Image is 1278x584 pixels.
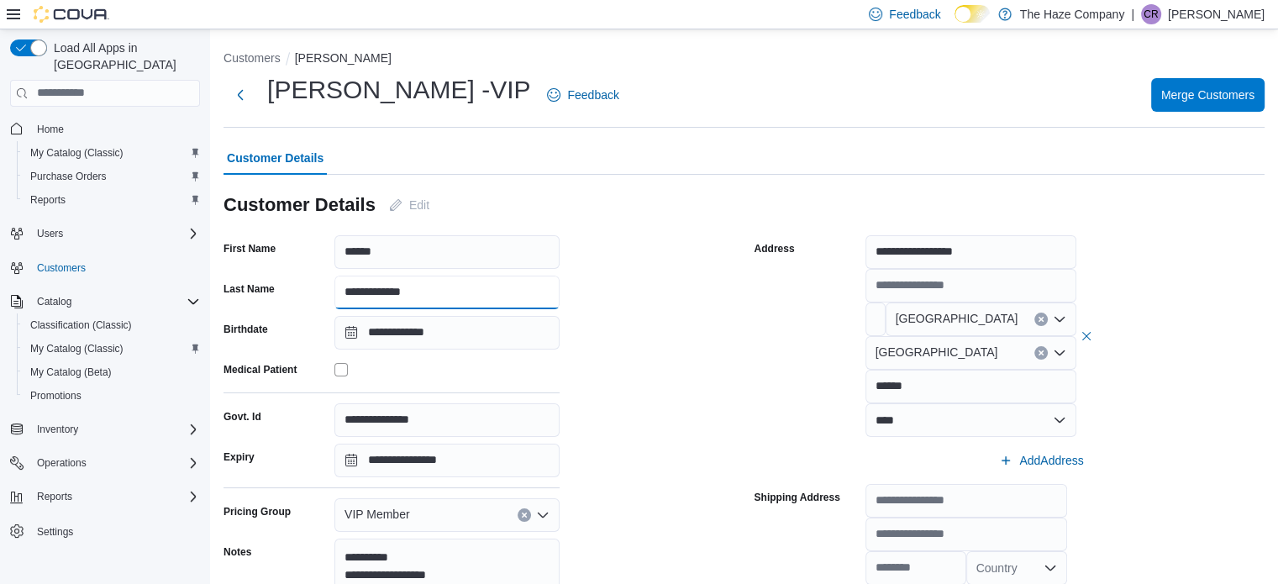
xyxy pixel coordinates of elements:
[37,423,78,436] span: Inventory
[34,6,109,23] img: Cova
[24,362,200,382] span: My Catalog (Beta)
[1151,78,1265,112] button: Merge Customers
[30,520,200,541] span: Settings
[334,444,560,477] input: Press the down key to open a popover containing a calendar.
[17,313,207,337] button: Classification (Classic)
[24,315,200,335] span: Classification (Classic)
[1053,313,1066,326] button: Open list of options
[536,508,550,522] button: Open list of options
[37,123,64,136] span: Home
[30,487,200,507] span: Reports
[1044,561,1057,575] button: Open list of options
[47,39,200,73] span: Load All Apps in [GEOGRAPHIC_DATA]
[30,292,200,312] span: Catalog
[30,522,80,542] a: Settings
[3,418,207,441] button: Inventory
[24,315,139,335] a: Classification (Classic)
[30,224,70,244] button: Users
[3,485,207,508] button: Reports
[1053,346,1066,360] button: Open list of options
[24,143,130,163] a: My Catalog (Classic)
[24,362,118,382] a: My Catalog (Beta)
[37,490,72,503] span: Reports
[224,78,257,112] button: Next
[1168,4,1265,24] p: [PERSON_NAME]
[224,410,261,424] label: Govt. Id
[37,525,73,539] span: Settings
[30,487,79,507] button: Reports
[409,197,429,213] span: Edit
[24,386,88,406] a: Promotions
[1131,4,1134,24] p: |
[17,384,207,408] button: Promotions
[567,87,618,103] span: Feedback
[224,505,291,518] label: Pricing Group
[30,366,112,379] span: My Catalog (Beta)
[889,6,940,23] span: Feedback
[224,50,1265,70] nav: An example of EuiBreadcrumbs
[30,453,200,473] span: Operations
[17,337,207,360] button: My Catalog (Classic)
[17,141,207,165] button: My Catalog (Classic)
[24,166,113,187] a: Purchase Orders
[24,143,200,163] span: My Catalog (Classic)
[24,190,72,210] a: Reports
[1034,346,1048,360] button: Clear input
[3,290,207,313] button: Catalog
[30,292,78,312] button: Catalog
[1034,313,1048,326] button: Clear input
[30,389,82,402] span: Promotions
[3,117,207,141] button: Home
[227,141,323,175] span: Customer Details
[37,295,71,308] span: Catalog
[755,491,840,504] label: Shipping Address
[30,419,200,439] span: Inventory
[344,504,410,524] span: VIP Member
[30,146,124,160] span: My Catalog (Classic)
[24,190,200,210] span: Reports
[30,118,200,139] span: Home
[3,451,207,475] button: Operations
[224,323,268,336] label: Birthdate
[224,450,255,464] label: Expiry
[24,339,200,359] span: My Catalog (Classic)
[30,193,66,207] span: Reports
[955,23,955,24] span: Dark Mode
[30,453,93,473] button: Operations
[1144,4,1158,24] span: CR
[17,165,207,188] button: Purchase Orders
[30,342,124,355] span: My Catalog (Classic)
[30,419,85,439] button: Inventory
[224,51,281,65] button: Customers
[37,227,63,240] span: Users
[992,444,1090,477] button: AddAddress
[876,342,998,362] span: [GEOGRAPHIC_DATA]
[224,195,376,215] h3: Customer Details
[24,339,130,359] a: My Catalog (Classic)
[224,242,276,255] label: First Name
[1141,4,1161,24] div: Cindy Russell
[1020,4,1125,24] p: The Haze Company
[1161,87,1254,103] span: Merge Customers
[30,318,132,332] span: Classification (Classic)
[30,258,92,278] a: Customers
[3,255,207,280] button: Customers
[540,78,625,112] a: Feedback
[30,224,200,244] span: Users
[37,261,86,275] span: Customers
[896,308,1018,329] span: [GEOGRAPHIC_DATA]
[3,518,207,543] button: Settings
[30,257,200,278] span: Customers
[224,545,251,559] label: Notes
[382,188,436,222] button: Edit
[295,51,392,65] button: [PERSON_NAME]
[755,242,795,255] label: Address
[17,188,207,212] button: Reports
[224,363,297,376] label: Medical Patient
[30,170,107,183] span: Purchase Orders
[955,5,990,23] input: Dark Mode
[3,222,207,245] button: Users
[24,166,200,187] span: Purchase Orders
[224,282,275,296] label: Last Name
[334,316,560,350] input: Press the down key to open a popover containing a calendar.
